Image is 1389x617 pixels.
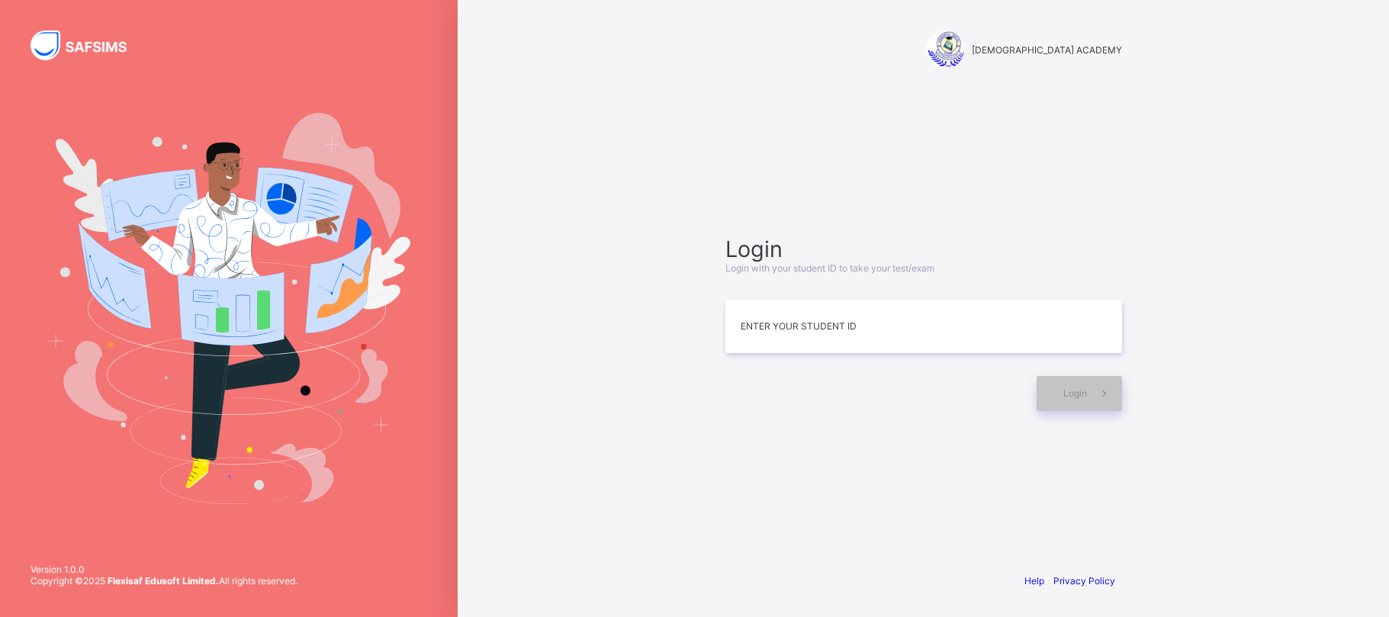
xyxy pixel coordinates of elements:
span: Version 1.0.0 [31,564,297,575]
strong: Flexisaf Edusoft Limited. [108,575,219,586]
img: Hero Image [47,113,410,503]
span: Login [1063,387,1087,399]
span: Login [725,236,1122,262]
span: Login with your student ID to take your test/exam [725,262,934,274]
span: Copyright © 2025 All rights reserved. [31,575,297,586]
span: [DEMOGRAPHIC_DATA] ACADEMY [972,44,1122,56]
a: Help [1024,575,1044,586]
img: SAFSIMS Logo [31,31,145,60]
a: Privacy Policy [1053,575,1115,586]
